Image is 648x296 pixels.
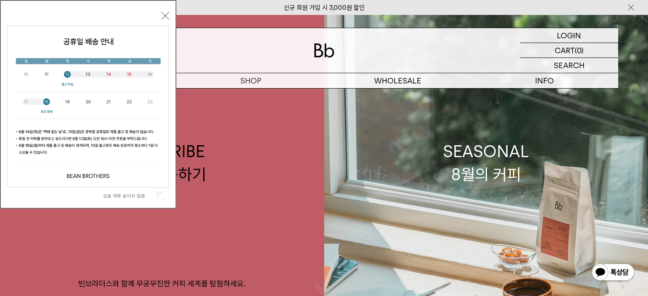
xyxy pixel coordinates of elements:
[471,73,618,88] p: INFO
[554,58,585,73] p: SEARCH
[103,193,155,199] label: 오늘 하루 보이지 않음
[443,140,529,185] div: SEASONAL 8월의 커피
[520,28,618,43] a: LOGIN
[555,43,575,57] p: CART
[324,73,471,88] p: WHOLESALE
[575,43,584,57] p: (0)
[591,263,635,283] img: 카카오톡 채널 1:1 채팅 버튼
[314,43,334,57] img: 로고
[177,73,324,88] a: SHOP
[520,43,618,58] a: CART (0)
[161,12,169,20] button: 닫기
[557,28,581,43] p: LOGIN
[8,26,169,187] img: cb63d4bbb2e6550c365f227fdc69b27f_113810.jpg
[284,4,365,11] a: 신규 회원 가입 시 3,000원 할인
